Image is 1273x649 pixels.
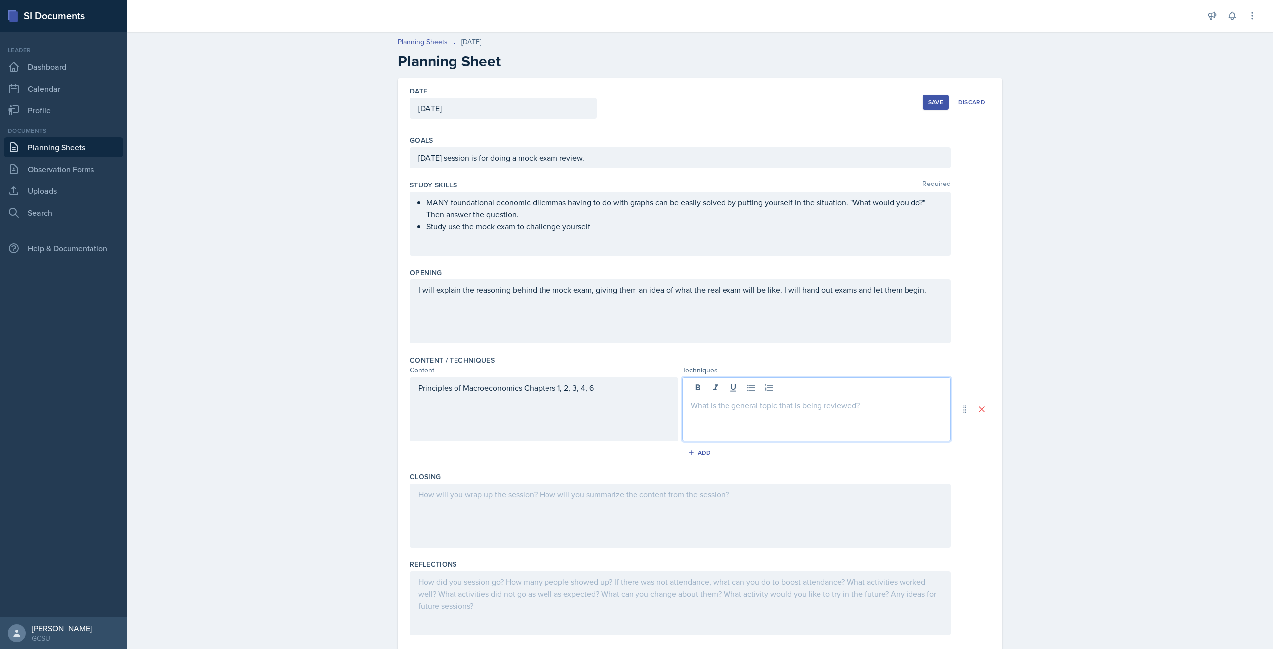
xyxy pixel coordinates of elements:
label: Reflections [410,559,457,569]
a: Profile [4,100,123,120]
p: I will explain the reasoning behind the mock exam, giving them an idea of what the real exam will... [418,284,942,296]
div: GCSU [32,633,92,643]
div: [PERSON_NAME] [32,623,92,633]
div: Save [928,98,943,106]
p: Principles of Macroeconomics Chapters 1, 2, 3, 4, 6 [418,382,670,394]
div: Add [690,449,711,457]
button: Discard [953,95,991,110]
div: Leader [4,46,123,55]
div: Documents [4,126,123,135]
a: Observation Forms [4,159,123,179]
label: Study Skills [410,180,457,190]
a: Planning Sheets [4,137,123,157]
span: Required [922,180,951,190]
a: Uploads [4,181,123,201]
div: [DATE] [461,37,481,47]
label: Closing [410,472,441,482]
button: Add [684,445,717,460]
a: Search [4,203,123,223]
p: Study use the mock exam to challenge yourself [426,220,942,232]
div: Discard [958,98,985,106]
label: Content / Techniques [410,355,495,365]
div: Techniques [682,365,951,375]
a: Dashboard [4,57,123,77]
a: Planning Sheets [398,37,448,47]
button: Save [923,95,949,110]
a: Calendar [4,79,123,98]
label: Opening [410,268,442,278]
label: Date [410,86,427,96]
label: Goals [410,135,433,145]
p: [DATE] session is for doing a mock exam review. [418,152,942,164]
div: Content [410,365,678,375]
div: Help & Documentation [4,238,123,258]
p: MANY foundational economic dilemmas having to do with graphs can be easily solved by putting your... [426,196,942,220]
h2: Planning Sheet [398,52,1002,70]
